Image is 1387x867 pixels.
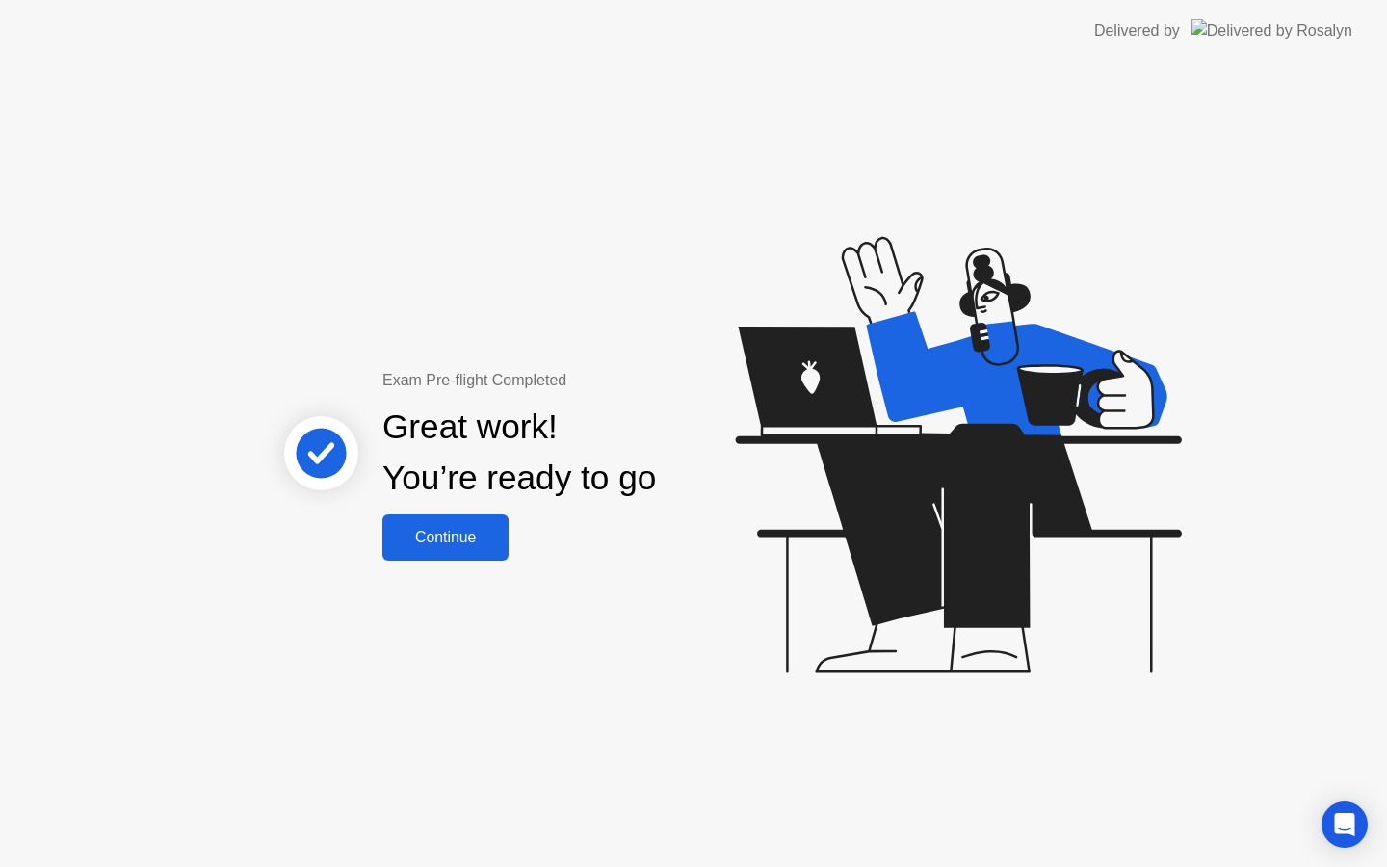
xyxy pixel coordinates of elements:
div: Great work! You’re ready to go [382,402,656,504]
img: Delivered by Rosalyn [1191,19,1352,41]
div: Continue [388,529,503,546]
div: Exam Pre-flight Completed [382,369,780,392]
div: Open Intercom Messenger [1322,801,1368,848]
div: Delivered by [1094,19,1180,42]
button: Continue [382,514,509,561]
